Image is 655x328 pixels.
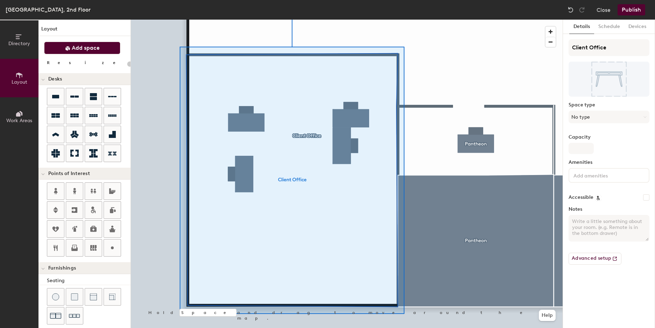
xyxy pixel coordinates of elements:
img: Cushion [71,293,78,300]
div: [GEOGRAPHIC_DATA], 2nd Floor [6,5,91,14]
span: Desks [48,76,62,82]
label: Notes [569,207,649,212]
input: Add amenities [572,171,635,179]
button: Couch (middle) [85,288,102,306]
button: Help [539,310,556,321]
span: Directory [8,41,30,47]
button: Couch (x3) [66,307,83,324]
img: Stool [52,293,59,300]
button: Add space [44,42,120,54]
span: Layout [12,79,27,85]
h1: Layout [38,25,131,36]
span: Points of Interest [48,171,90,176]
img: Couch (x2) [50,310,61,321]
div: Seating [47,277,131,285]
button: Publish [618,4,645,15]
button: Cushion [66,288,83,306]
img: Undo [567,6,574,13]
button: Schedule [594,20,624,34]
button: Advanced setup [569,253,621,265]
div: Resize [47,60,124,65]
label: Space type [569,102,649,108]
button: Details [569,20,594,34]
button: Couch (x2) [47,307,64,324]
span: Furnishings [48,265,76,271]
button: Couch (corner) [104,288,121,306]
label: Capacity [569,134,649,140]
label: Amenities [569,160,649,165]
img: Couch (corner) [109,293,116,300]
button: Close [597,4,611,15]
span: Work Areas [6,118,32,124]
span: Add space [72,44,100,51]
button: No type [569,111,649,123]
img: The space named Client Office [569,62,649,97]
label: Accessible [569,195,593,200]
img: Couch (middle) [90,293,97,300]
button: Stool [47,288,64,306]
button: Devices [624,20,650,34]
img: Redo [578,6,585,13]
img: Couch (x3) [69,310,80,321]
